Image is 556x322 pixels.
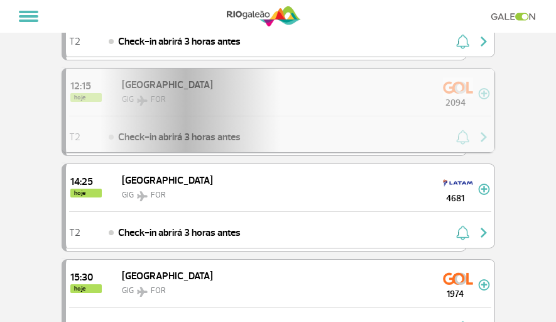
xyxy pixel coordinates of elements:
[443,173,473,193] img: TAM LINHAS AEREAS
[118,225,241,240] span: Check-in abrirá 3 horas antes
[118,34,241,49] span: Check-in abrirá 3 horas antes
[69,37,80,46] span: T2
[122,190,134,200] span: GIG
[122,286,134,296] span: GIG
[443,269,473,289] img: GOL Transportes Aereos
[478,279,490,291] img: mais-info-painel-voo.svg
[122,174,213,187] span: [GEOGRAPHIC_DATA]
[433,192,478,205] span: 4681
[69,228,80,237] span: T2
[456,34,469,49] img: sino-painel-voo.svg
[478,184,490,195] img: mais-info-painel-voo.svg
[151,190,166,200] span: FOR
[70,272,102,282] span: 2025-08-28 15:30:00
[433,287,478,301] span: 1974
[70,177,102,187] span: 2025-08-28 14:25:00
[151,286,166,296] span: FOR
[70,189,102,197] span: hoje
[70,284,102,293] span: hoje
[456,225,469,240] img: sino-painel-voo.svg
[476,225,491,240] img: seta-direita-painel-voo.svg
[476,34,491,49] img: seta-direita-painel-voo.svg
[122,270,213,282] span: [GEOGRAPHIC_DATA]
